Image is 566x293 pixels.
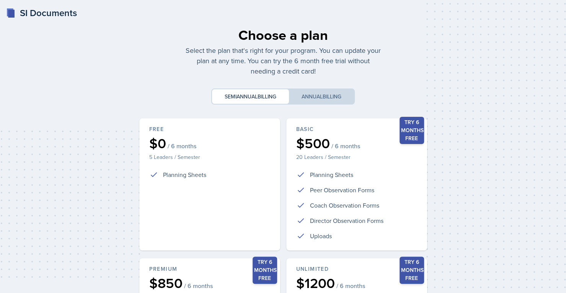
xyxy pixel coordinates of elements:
[149,136,270,150] div: $0
[185,45,381,76] p: Select the plan that's right for your program. You can update your plan at any time. You can try ...
[310,201,379,210] p: Coach Observation Forms
[258,93,276,100] span: billing
[296,125,417,133] div: Basic
[310,170,353,179] p: Planning Sheets
[336,282,365,290] span: / 6 months
[400,117,424,144] div: Try 6 months free
[6,6,77,20] a: SI Documents
[185,25,381,45] div: Choose a plan
[149,125,270,133] div: Free
[212,89,289,104] button: Semiannualbilling
[289,89,354,104] button: Annualbilling
[168,142,196,150] span: / 6 months
[296,136,417,150] div: $500
[310,185,374,195] p: Peer Observation Forms
[323,93,341,100] span: billing
[253,257,277,284] div: Try 6 months free
[296,276,417,290] div: $1200
[296,265,417,273] div: Unlimited
[331,142,360,150] span: / 6 months
[296,153,417,161] p: 20 Leaders / Semester
[310,216,383,225] p: Director Observation Forms
[400,257,424,284] div: Try 6 months free
[163,170,206,179] p: Planning Sheets
[310,231,332,241] p: Uploads
[149,153,270,161] p: 5 Leaders / Semester
[149,265,270,273] div: Premium
[184,282,213,290] span: / 6 months
[149,276,270,290] div: $850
